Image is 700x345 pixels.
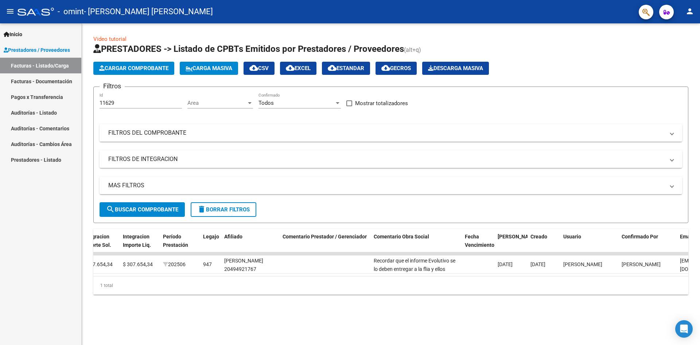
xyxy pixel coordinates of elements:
[160,229,200,261] datatable-header-cell: Período Prestación
[197,206,250,213] span: Borrar Filtros
[108,129,665,137] mat-panel-title: FILTROS DEL COMPROBANTE
[93,62,174,75] button: Cargar Comprobante
[93,276,688,295] div: 1 total
[498,261,513,267] span: [DATE]
[6,7,15,16] mat-icon: menu
[530,261,545,267] span: [DATE]
[80,229,120,261] datatable-header-cell: Integracion Importe Sol.
[286,64,295,72] mat-icon: cloud_download
[675,320,693,338] div: Open Intercom Messenger
[4,30,22,38] span: Inicio
[280,229,371,261] datatable-header-cell: Comentario Prestador / Gerenciador
[680,234,693,239] span: Email
[498,234,537,239] span: [PERSON_NAME]
[191,202,256,217] button: Borrar Filtros
[283,234,367,239] span: Comentario Prestador / Gerenciador
[563,234,581,239] span: Usuario
[200,229,221,261] datatable-header-cell: Legajo
[123,234,151,248] span: Integracion Importe Liq.
[328,65,364,72] span: Estandar
[465,234,494,248] span: Fecha Vencimiento
[83,234,111,248] span: Integracion Importe Sol.
[462,229,495,261] datatable-header-cell: Fecha Vencimiento
[93,44,404,54] span: PRESTADORES -> Listado de CPBTs Emitidos por Prestadores / Proveedores
[322,62,370,75] button: Estandar
[180,62,238,75] button: Carga Masiva
[120,229,160,261] datatable-header-cell: Integracion Importe Liq.
[685,7,694,16] mat-icon: person
[221,229,280,261] datatable-header-cell: Afiliado
[83,261,113,267] span: $ 307.654,34
[106,206,178,213] span: Buscar Comprobante
[374,234,429,239] span: Comentario Obra Social
[108,181,665,189] mat-panel-title: MAS FILTROS
[328,64,337,72] mat-icon: cloud_download
[619,229,677,261] datatable-header-cell: Confirmado Por
[381,64,390,72] mat-icon: cloud_download
[187,100,246,106] span: Area
[563,261,602,267] span: [PERSON_NAME]
[244,62,275,75] button: CSV
[286,65,311,72] span: EXCEL
[99,65,168,72] span: Cargar Comprobante
[100,177,682,194] mat-expansion-panel-header: MAS FILTROS
[163,234,188,248] span: Período Prestación
[622,234,658,239] span: Confirmado Por
[93,36,127,42] a: Video tutorial
[108,155,665,163] mat-panel-title: FILTROS DE INTEGRACION
[203,260,212,269] div: 947
[528,229,560,261] datatable-header-cell: Creado
[428,65,483,72] span: Descarga Masiva
[203,234,219,239] span: Legajo
[622,261,661,267] span: [PERSON_NAME]
[422,62,489,75] app-download-masive: Descarga masiva de comprobantes (adjuntos)
[280,62,316,75] button: EXCEL
[186,65,232,72] span: Carga Masiva
[100,202,185,217] button: Buscar Comprobante
[560,229,619,261] datatable-header-cell: Usuario
[258,100,274,106] span: Todos
[530,234,547,239] span: Creado
[197,205,206,214] mat-icon: delete
[404,46,421,53] span: (alt+q)
[123,261,153,267] span: $ 307.654,34
[249,65,269,72] span: CSV
[224,234,242,239] span: Afiliado
[422,62,489,75] button: Descarga Masiva
[100,124,682,142] mat-expansion-panel-header: FILTROS DEL COMPROBANTE
[376,62,417,75] button: Gecros
[371,229,462,261] datatable-header-cell: Comentario Obra Social
[495,229,528,261] datatable-header-cell: Fecha Confimado
[374,258,455,280] span: Recordar que el informe Evolutivo se lo deben entregar a la flia y ellos subirlo por la App.
[100,150,682,168] mat-expansion-panel-header: FILTROS DE INTEGRACION
[355,99,408,108] span: Mostrar totalizadores
[224,257,277,273] div: [PERSON_NAME] 20494921767
[100,81,125,91] h3: Filtros
[381,65,411,72] span: Gecros
[58,4,84,20] span: - omint
[106,205,115,214] mat-icon: search
[163,261,186,267] span: 202506
[4,46,70,54] span: Prestadores / Proveedores
[249,64,258,72] mat-icon: cloud_download
[84,4,213,20] span: - [PERSON_NAME] [PERSON_NAME]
